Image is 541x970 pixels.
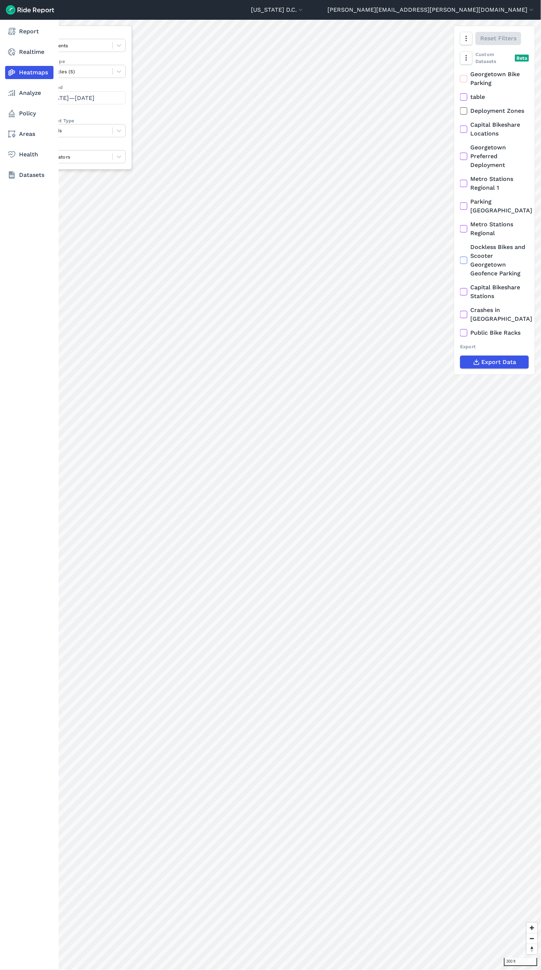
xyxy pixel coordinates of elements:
[475,32,521,45] button: Reset Filters
[460,283,529,301] label: Capital Bikeshare Stations
[527,944,537,955] button: Reset bearing to north
[460,328,529,337] label: Public Bike Racks
[460,107,529,115] label: Deployment Zones
[5,66,53,79] a: Heatmaps
[460,143,529,170] label: Georgetown Preferred Deployment
[482,358,516,367] span: Export Data
[49,94,95,101] span: [DATE]—[DATE]
[460,93,529,101] label: table
[5,86,53,100] a: Analyze
[36,143,126,150] label: Operators
[36,58,126,65] label: Vehicle Type
[460,243,529,278] label: Dockless Bikes and Scooter Georgetown Geofence Parking
[527,923,537,933] button: Zoom in
[5,107,53,120] a: Policy
[5,168,53,182] a: Datasets
[5,25,53,38] a: Report
[36,91,126,104] button: [DATE]—[DATE]
[460,70,529,88] label: Georgetown Bike Parking
[251,5,304,14] button: [US_STATE] D.C.
[527,933,537,944] button: Zoom out
[460,120,529,138] label: Capital Bikeshare Locations
[515,55,529,62] div: Beta
[5,148,53,161] a: Health
[36,84,126,91] label: Data Period
[5,45,53,59] a: Realtime
[460,175,529,192] label: Metro Stations Regional 1
[5,127,53,141] a: Areas
[504,958,537,966] div: 300 ft
[327,5,535,14] button: [PERSON_NAME][EMAIL_ADDRESS][PERSON_NAME][DOMAIN_NAME]
[460,51,529,65] div: Custom Datasets
[36,32,126,39] label: Data Type
[460,197,529,215] label: Parking [GEOGRAPHIC_DATA]
[460,356,529,369] button: Export Data
[460,220,529,238] label: Metro Stations Regional
[460,306,529,323] label: Crashes in [GEOGRAPHIC_DATA]
[36,117,126,124] label: Curb Event Type
[480,34,516,43] span: Reset Filters
[6,5,54,15] img: Ride Report
[460,343,529,350] div: Export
